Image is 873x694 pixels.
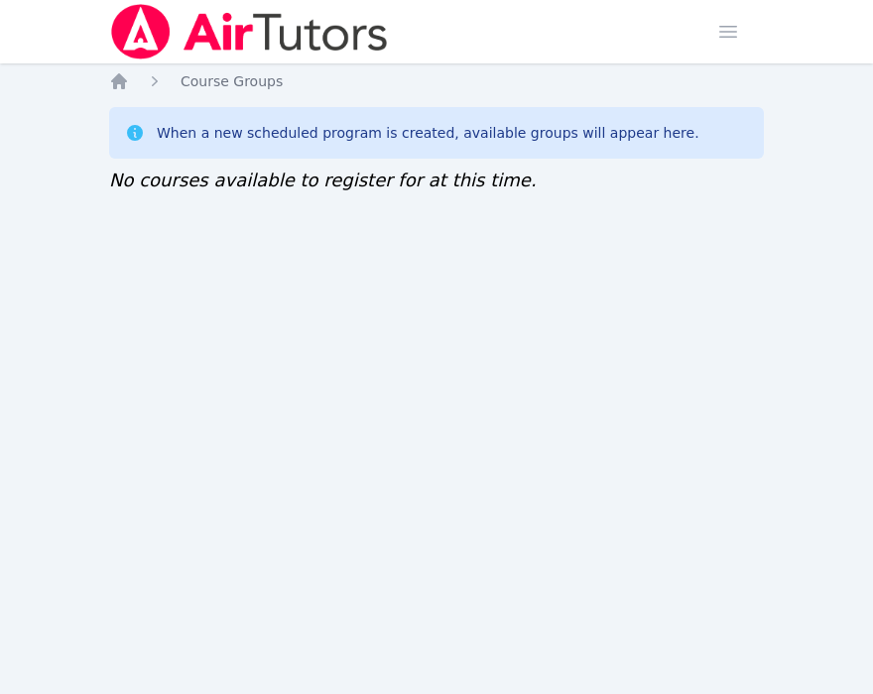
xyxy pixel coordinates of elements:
[109,170,537,190] span: No courses available to register for at this time.
[181,73,283,89] span: Course Groups
[109,71,764,91] nav: Breadcrumb
[109,4,390,59] img: Air Tutors
[157,123,699,143] div: When a new scheduled program is created, available groups will appear here.
[181,71,283,91] a: Course Groups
